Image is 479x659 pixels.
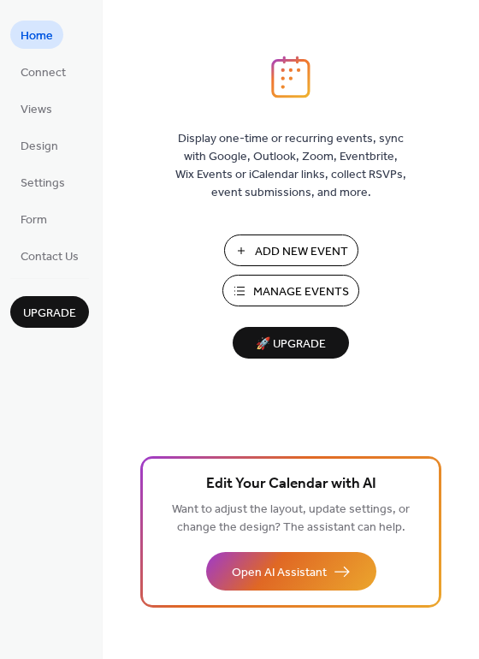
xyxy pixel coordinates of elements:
[10,168,75,196] a: Settings
[10,205,57,233] a: Form
[10,94,62,122] a: Views
[21,248,79,266] span: Contact Us
[10,241,89,270] a: Contact Us
[232,564,327,582] span: Open AI Assistant
[21,175,65,193] span: Settings
[271,56,310,98] img: logo_icon.svg
[243,333,339,356] span: 🚀 Upgrade
[172,498,410,539] span: Want to adjust the layout, update settings, or change the design? The assistant can help.
[253,283,349,301] span: Manage Events
[21,138,58,156] span: Design
[233,327,349,359] button: 🚀 Upgrade
[10,296,89,328] button: Upgrade
[10,131,68,159] a: Design
[206,552,376,591] button: Open AI Assistant
[224,235,358,266] button: Add New Event
[21,27,53,45] span: Home
[21,64,66,82] span: Connect
[23,305,76,323] span: Upgrade
[255,243,348,261] span: Add New Event
[21,101,52,119] span: Views
[10,57,76,86] a: Connect
[10,21,63,49] a: Home
[206,472,376,496] span: Edit Your Calendar with AI
[222,275,359,306] button: Manage Events
[21,211,47,229] span: Form
[175,130,406,202] span: Display one-time or recurring events, sync with Google, Outlook, Zoom, Eventbrite, Wix Events or ...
